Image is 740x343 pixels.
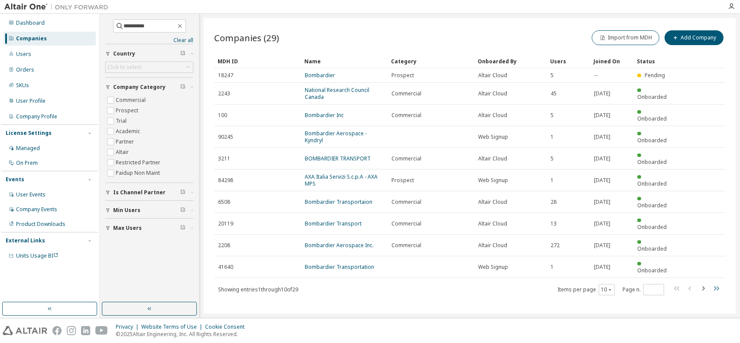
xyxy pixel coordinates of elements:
div: Privacy [116,323,141,330]
span: 45 [551,90,557,97]
button: Company Category [105,78,193,97]
span: Commercial [391,90,421,97]
label: Restricted Partner [116,157,162,168]
span: 5 [551,112,554,119]
label: Altair [116,147,130,157]
span: Units Usage BI [16,252,59,259]
span: Clear filter [180,225,186,232]
span: Clear filter [180,189,186,196]
span: Prospect [391,72,414,79]
div: Orders [16,66,34,73]
p: © 2025 Altair Engineering, Inc. All Rights Reserved. [116,330,250,338]
div: Name [304,54,384,68]
span: Clear filter [180,50,186,57]
div: Onboarded By [478,54,543,68]
a: Bombardier [305,72,335,79]
span: Commercial [391,220,421,227]
div: On Prem [16,160,38,167]
span: Clear filter [180,207,186,214]
span: [DATE] [594,264,610,271]
span: [DATE] [594,134,610,140]
div: SKUs [16,82,29,89]
span: Clear filter [180,84,186,91]
div: Cookie Consent [205,323,250,330]
span: Onboarded [637,158,667,166]
span: Prospect [391,177,414,184]
a: Clear all [105,37,193,44]
div: MDH ID [218,54,297,68]
div: Users [16,51,31,58]
div: Users [550,54,587,68]
span: Min Users [113,207,140,214]
span: Companies (29) [214,32,279,44]
div: Events [6,176,24,183]
span: Onboarded [637,223,667,231]
img: altair_logo.svg [3,326,47,335]
span: Max Users [113,225,142,232]
span: 90245 [218,134,233,140]
span: Altair Cloud [478,90,507,97]
span: Items per page [557,284,615,295]
span: 20119 [218,220,233,227]
div: Company Profile [16,113,57,120]
label: Trial [116,116,128,126]
button: Is Channel Partner [105,183,193,202]
span: Onboarded [637,202,667,209]
div: License Settings [6,130,52,137]
div: Company Events [16,206,57,213]
span: Altair Cloud [478,220,507,227]
div: External Links [6,237,45,244]
span: Commercial [391,155,421,162]
div: Dashboard [16,20,45,26]
span: Commercial [391,242,421,249]
label: Partner [116,137,136,147]
span: [DATE] [594,220,610,227]
span: Onboarded [637,115,667,122]
div: Status [637,54,673,68]
span: [DATE] [594,112,610,119]
span: 100 [218,112,227,119]
span: 28 [551,199,557,206]
button: Import from MDH [592,30,659,45]
span: 1 [551,134,554,140]
span: [DATE] [594,177,610,184]
div: Click to select [108,64,141,71]
span: Onboarded [637,245,667,252]
img: instagram.svg [67,326,76,335]
span: Pending [645,72,665,79]
a: BOMBARDIER TRANSPORT [305,155,371,162]
div: Joined On [593,54,630,68]
button: 10 [601,286,613,293]
span: [DATE] [594,155,610,162]
label: Commercial [116,95,147,105]
span: [DATE] [594,90,610,97]
span: -- [594,72,597,79]
span: Country [113,50,135,57]
img: facebook.svg [52,326,62,335]
button: Min Users [105,201,193,220]
span: Altair Cloud [478,155,507,162]
div: Category [391,54,471,68]
a: Bombardier Transportation [305,263,374,271]
a: Bombardier Aerospace Inc. [305,242,374,249]
span: Company Category [113,84,166,91]
span: 1 [551,177,554,184]
span: Page n. [623,284,664,295]
div: Companies [16,35,47,42]
span: Onboarded [637,93,667,101]
span: Web Signup [478,134,508,140]
span: 272 [551,242,560,249]
span: 6508 [218,199,230,206]
button: Max Users [105,219,193,238]
div: Product Downloads [16,221,65,228]
span: 13 [551,220,557,227]
span: [DATE] [594,199,610,206]
span: Altair Cloud [478,199,507,206]
a: Bombardier Inc [305,111,344,119]
span: 18247 [218,72,233,79]
div: Managed [16,145,40,152]
img: Altair One [4,3,113,11]
span: Is Channel Partner [113,189,166,196]
a: Bombardier Aerospace - Kyndryl [305,130,367,144]
button: Country [105,44,193,63]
